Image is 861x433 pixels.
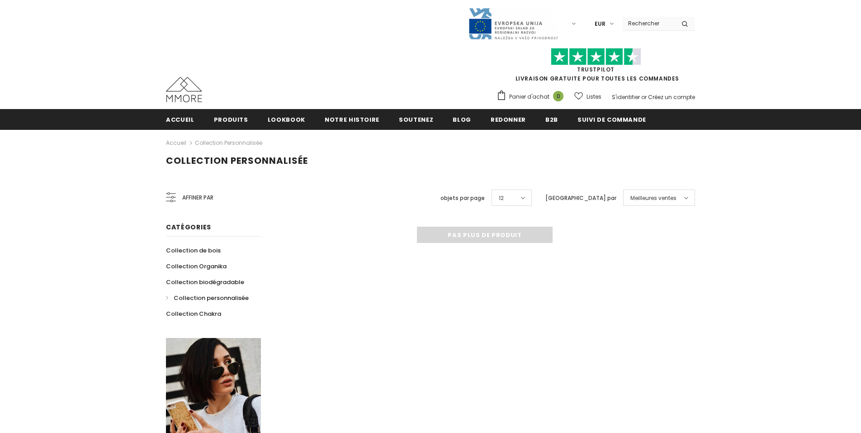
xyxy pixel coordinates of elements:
span: Produits [214,115,248,124]
a: Suivi de commande [577,109,646,129]
a: Listes [574,89,601,105]
span: Catégories [166,223,211,232]
a: Collection personnalisée [166,290,249,306]
a: Panier d'achat 0 [497,90,568,104]
span: 12 [499,194,504,203]
span: Lookbook [268,115,305,124]
span: LIVRAISON GRATUITE POUR TOUTES LES COMMANDES [497,52,695,82]
a: Accueil [166,109,194,129]
a: Blog [453,109,471,129]
a: Collection personnalisée [195,139,262,147]
a: soutenez [399,109,433,129]
a: B2B [545,109,558,129]
a: Créez un compte [648,93,695,101]
span: Notre histoire [325,115,379,124]
span: Collection personnalisée [174,294,249,302]
span: Collection Chakra [166,309,221,318]
span: Collection de bois [166,246,221,255]
span: 0 [553,91,563,101]
a: Javni Razpis [468,19,558,27]
a: Notre histoire [325,109,379,129]
img: Faites confiance aux étoiles pilotes [551,48,641,66]
span: Affiner par [182,193,213,203]
span: Collection personnalisée [166,154,308,167]
span: Blog [453,115,471,124]
a: Collection de bois [166,243,221,258]
span: Accueil [166,115,194,124]
a: Collection biodégradable [166,274,244,290]
input: Search Site [623,17,675,30]
label: [GEOGRAPHIC_DATA] par [545,194,616,203]
span: Panier d'achat [509,92,549,101]
label: objets par page [440,194,485,203]
span: soutenez [399,115,433,124]
img: Javni Razpis [468,7,558,40]
span: Meilleures ventes [630,194,676,203]
a: S'identifier [612,93,640,101]
a: TrustPilot [577,66,615,73]
a: Collection Organika [166,258,227,274]
a: Lookbook [268,109,305,129]
a: Produits [214,109,248,129]
span: EUR [595,19,606,29]
span: Collection biodégradable [166,278,244,286]
span: or [641,93,647,101]
span: Suivi de commande [577,115,646,124]
span: B2B [545,115,558,124]
img: Cas MMORE [166,77,202,102]
a: Redonner [491,109,526,129]
span: Collection Organika [166,262,227,271]
span: Listes [587,92,601,101]
a: Accueil [166,138,186,148]
a: Collection Chakra [166,306,221,322]
span: Redonner [491,115,526,124]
